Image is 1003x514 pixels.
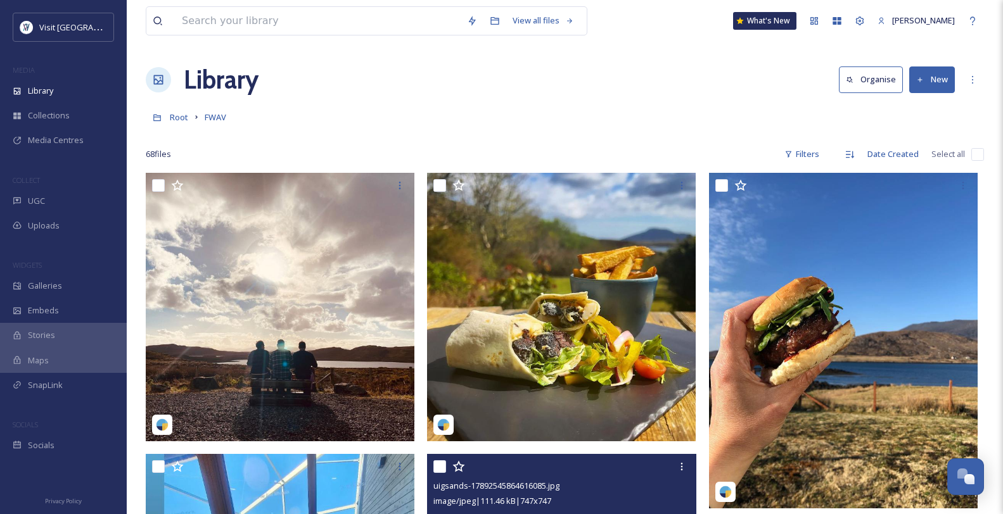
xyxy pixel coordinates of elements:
[170,110,188,125] a: Root
[28,379,63,391] span: SnapLink
[13,420,38,429] span: SOCIALS
[931,148,965,160] span: Select all
[146,173,414,441] img: pizzaboysadv-18023496673486506.jpg
[892,15,955,26] span: [PERSON_NAME]
[909,66,955,92] button: New
[39,21,137,33] span: Visit [GEOGRAPHIC_DATA]
[947,458,984,495] button: Open Chat
[871,8,961,33] a: [PERSON_NAME]
[184,61,259,99] a: Library
[156,418,169,431] img: snapsea-logo.png
[28,280,62,292] span: Galleries
[433,495,551,506] span: image/jpeg | 111.46 kB | 747 x 747
[719,486,732,498] img: snapsea-logo.png
[45,497,82,505] span: Privacy Policy
[13,65,35,75] span: MEDIA
[28,439,54,451] span: Socials
[28,354,49,367] span: Maps
[20,21,33,34] img: Untitled%20design%20%2897%29.png
[45,492,82,508] a: Privacy Policy
[170,111,188,123] span: Root
[28,134,84,146] span: Media Centres
[28,195,45,207] span: UGC
[709,173,978,508] img: woollenwords-17948283007752114-0.jpg
[28,304,59,317] span: Embeds
[205,110,226,125] a: FWAV
[861,142,925,166] div: Date Created
[13,260,42,270] span: WIDGETS
[28,220,60,232] span: Uploads
[28,85,53,97] span: Library
[506,8,580,33] a: View all files
[427,173,696,441] img: langasslodgehotel-17904085481542952.jpg
[205,111,226,123] span: FWAV
[433,480,559,491] span: uigsands-17892545864616085.jpg
[437,418,450,431] img: snapsea-logo.png
[13,175,40,185] span: COLLECT
[778,142,826,166] div: Filters
[839,66,903,92] button: Organise
[733,12,796,30] a: What's New
[146,148,171,160] span: 68 file s
[28,329,55,341] span: Stories
[28,110,70,122] span: Collections
[176,7,461,35] input: Search your library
